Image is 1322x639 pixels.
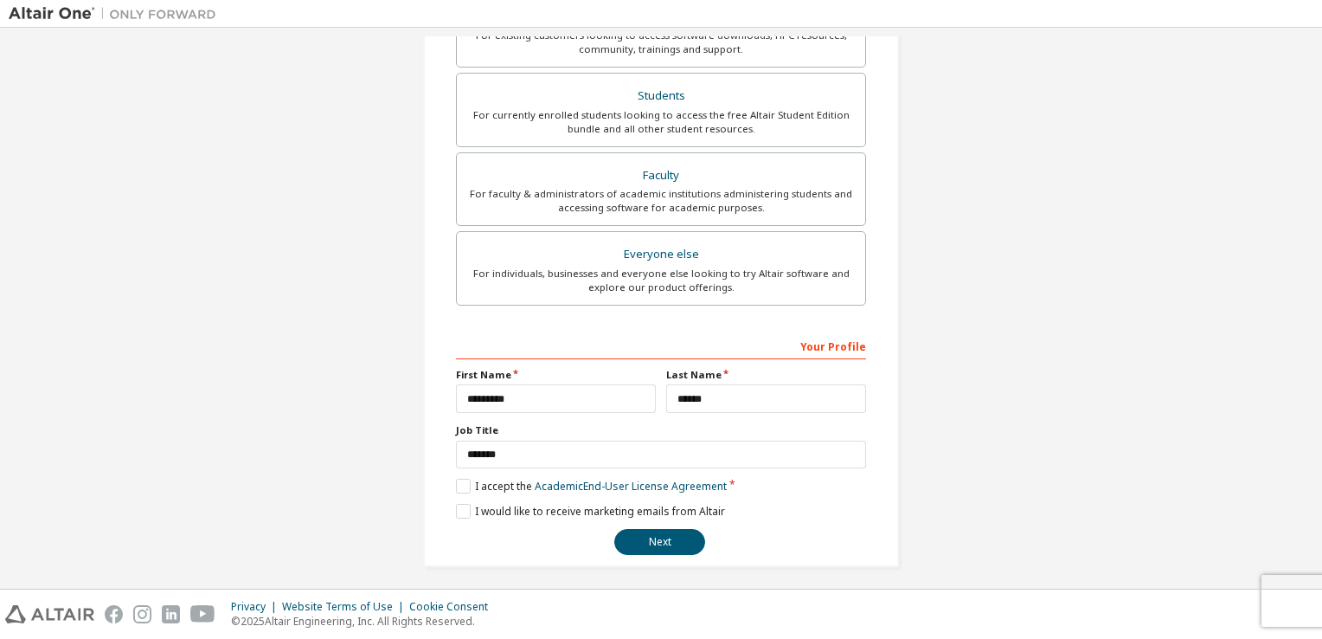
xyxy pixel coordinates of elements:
label: I accept the [456,479,727,494]
img: facebook.svg [105,605,123,623]
a: Academic End-User License Agreement [535,479,727,494]
img: youtube.svg [190,605,215,623]
div: For faculty & administrators of academic institutions administering students and accessing softwa... [467,187,855,215]
div: For existing customers looking to access software downloads, HPC resources, community, trainings ... [467,29,855,56]
img: Altair One [9,5,225,23]
label: Job Title [456,423,866,437]
img: instagram.svg [133,605,151,623]
label: I would like to receive marketing emails from Altair [456,504,725,519]
div: Website Terms of Use [282,600,409,614]
div: For currently enrolled students looking to access the free Altair Student Edition bundle and all ... [467,108,855,136]
div: Your Profile [456,332,866,359]
div: Students [467,84,855,108]
p: © 2025 Altair Engineering, Inc. All Rights Reserved. [231,614,498,629]
label: First Name [456,368,656,382]
div: Everyone else [467,242,855,267]
img: linkedin.svg [162,605,180,623]
img: altair_logo.svg [5,605,94,623]
div: Cookie Consent [409,600,498,614]
div: For individuals, businesses and everyone else looking to try Altair software and explore our prod... [467,267,855,294]
button: Next [614,529,705,555]
div: Faculty [467,164,855,188]
div: Privacy [231,600,282,614]
label: Last Name [666,368,866,382]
